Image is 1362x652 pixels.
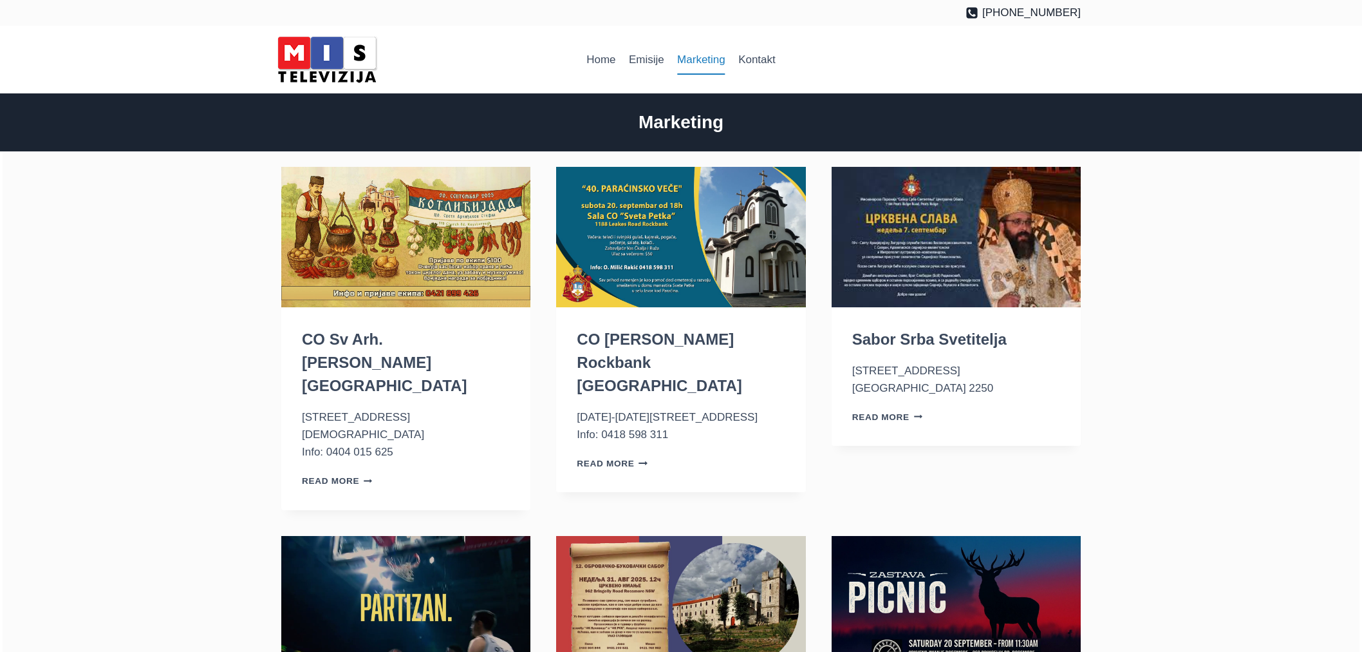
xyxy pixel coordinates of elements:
img: CO Sv Arh. Stefan Keysborough VIC [281,167,530,307]
a: [PHONE_NUMBER] [966,4,1081,21]
h2: Marketing [281,109,1081,136]
p: [STREET_ADDRESS][DEMOGRAPHIC_DATA] Info: 0404 015 625 [302,408,510,461]
a: Kontakt [732,44,782,75]
nav: Primary [580,44,782,75]
img: MIS Television [272,32,382,87]
a: Read More [302,476,373,486]
a: Read More [852,412,923,422]
p: [STREET_ADDRESS] [GEOGRAPHIC_DATA] 2250 [852,362,1060,397]
p: [DATE]-[DATE][STREET_ADDRESS] Info: 0418 598 311 [577,408,785,443]
a: Read More [577,459,648,468]
img: Sabor Srba Svetitelja [832,167,1081,307]
a: Sabor Srba Svetitelja [852,331,1007,348]
a: CO [PERSON_NAME] Rockbank [GEOGRAPHIC_DATA] [577,331,742,394]
img: CO Sv Petka Rockbank VIC [556,167,805,307]
a: Marketing [671,44,732,75]
a: Home [580,44,622,75]
a: Emisije [622,44,671,75]
span: [PHONE_NUMBER] [982,4,1081,21]
a: CO Sv Arh. [PERSON_NAME] [GEOGRAPHIC_DATA] [302,331,467,394]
